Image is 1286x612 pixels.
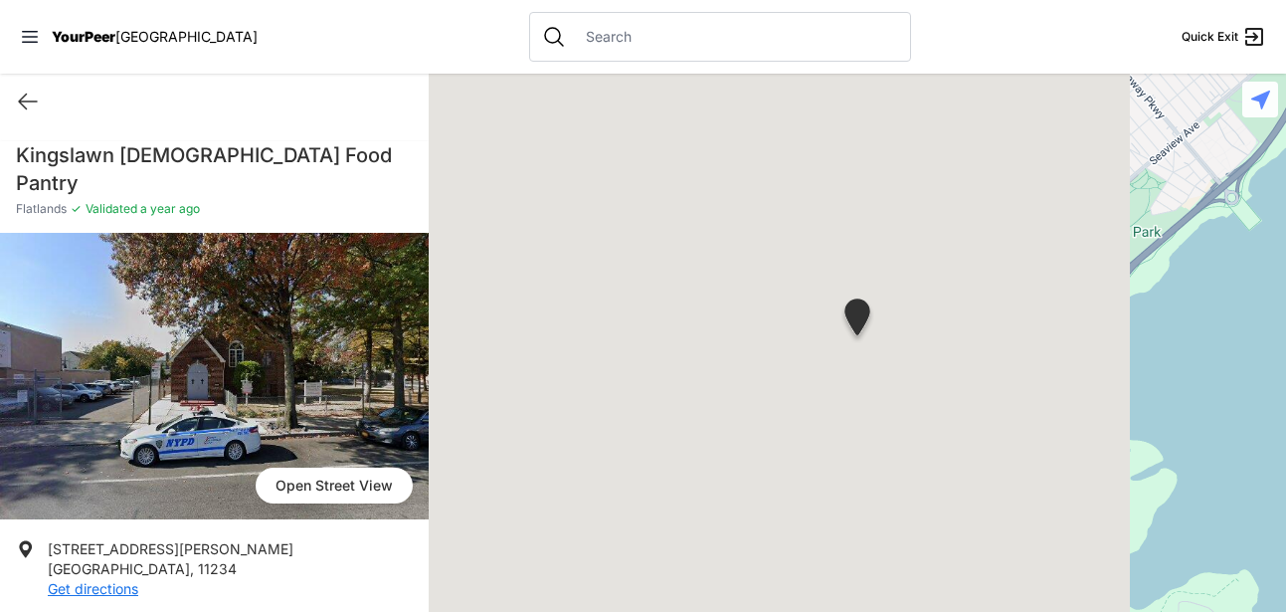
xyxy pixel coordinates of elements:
[48,540,293,557] span: [STREET_ADDRESS][PERSON_NAME]
[256,468,413,504] span: Open Street View
[198,560,237,577] span: 11234
[16,141,413,197] h1: Kingslawn [DEMOGRAPHIC_DATA] Food Pantry
[71,201,82,217] span: ✓
[48,580,138,597] a: Get directions
[16,201,67,217] span: Flatlands
[52,31,258,43] a: YourPeer[GEOGRAPHIC_DATA]
[52,28,115,45] span: YourPeer
[190,560,194,577] span: ,
[137,201,200,216] span: a year ago
[48,560,190,577] span: [GEOGRAPHIC_DATA]
[574,27,898,47] input: Search
[1182,25,1266,49] a: Quick Exit
[1182,29,1238,45] span: Quick Exit
[86,201,137,216] span: Validated
[115,28,258,45] span: [GEOGRAPHIC_DATA]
